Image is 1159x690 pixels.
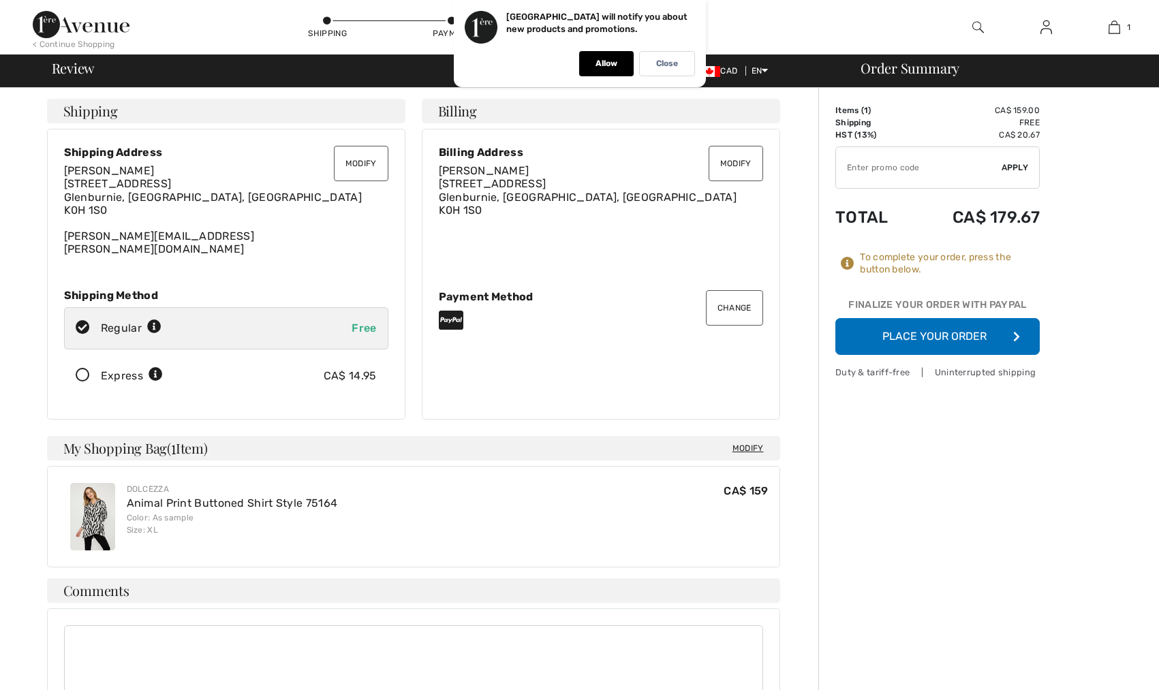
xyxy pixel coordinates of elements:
button: Place Your Order [835,318,1040,355]
div: CA$ 14.95 [324,368,377,384]
button: Modify [709,146,763,181]
div: Payment [431,27,472,40]
div: [PERSON_NAME][EMAIL_ADDRESS][PERSON_NAME][DOMAIN_NAME] [64,164,388,255]
span: Review [52,61,95,75]
span: [STREET_ADDRESS] Glenburnie, [GEOGRAPHIC_DATA], [GEOGRAPHIC_DATA] K0H 1S0 [64,177,362,216]
img: Canadian Dollar [698,66,720,77]
span: [STREET_ADDRESS] Glenburnie, [GEOGRAPHIC_DATA], [GEOGRAPHIC_DATA] K0H 1S0 [439,177,737,216]
div: Shipping Method [64,289,388,302]
p: Allow [596,59,617,69]
button: Modify [334,146,388,181]
h4: Comments [47,578,780,603]
div: Shipping Address [64,146,388,159]
button: Change [706,290,763,326]
h4: My Shopping Bag [47,436,780,460]
img: 1ère Avenue [33,11,129,38]
div: Express [101,368,163,384]
img: My Info [1040,19,1052,35]
div: Dolcezza [127,483,338,495]
img: Animal Print Buttoned Shirt Style 75164 [70,483,115,550]
img: search the website [972,19,984,35]
img: My Bag [1109,19,1120,35]
a: Sign In [1030,19,1063,36]
td: Shipping [835,116,912,129]
span: EN [752,66,769,76]
span: Billing [438,104,477,118]
div: Regular [101,320,161,336]
span: Shipping [63,104,118,118]
div: Shipping [307,27,348,40]
td: CA$ 179.67 [912,194,1040,240]
span: 1 [1127,21,1130,33]
span: ( Item) [167,439,207,457]
a: Animal Print Buttoned Shirt Style 75164 [127,497,338,509]
span: CAD [698,66,743,76]
td: CA$ 20.67 [912,129,1040,141]
td: Free [912,116,1040,129]
td: Total [835,194,912,240]
span: Apply [1002,161,1029,174]
p: [GEOGRAPHIC_DATA] will notify you about new products and promotions. [506,12,687,34]
div: Order Summary [844,61,1151,75]
td: Items ( ) [835,104,912,116]
span: [PERSON_NAME] [439,164,529,177]
span: CA$ 159 [724,484,768,497]
span: [PERSON_NAME] [64,164,155,177]
td: CA$ 159.00 [912,104,1040,116]
div: Color: As sample Size: XL [127,512,338,536]
span: Modify [732,441,764,455]
div: < Continue Shopping [33,38,115,50]
span: 1 [171,438,176,456]
div: Duty & tariff-free | Uninterrupted shipping [835,366,1040,379]
p: Close [656,59,678,69]
td: HST (13%) [835,129,912,141]
div: Finalize Your Order with PayPal [835,298,1040,318]
span: 1 [864,106,868,115]
div: Billing Address [439,146,763,159]
span: Free [352,322,376,334]
div: To complete your order, press the button below. [860,251,1040,276]
input: Promo code [836,147,1002,188]
a: 1 [1081,19,1147,35]
div: Payment Method [439,290,763,303]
